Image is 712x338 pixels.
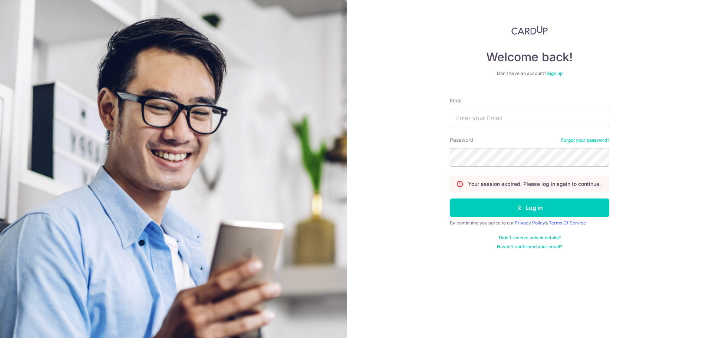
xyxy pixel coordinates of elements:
a: Privacy Policy [515,220,545,226]
a: Terms Of Service [549,220,586,226]
p: Your session expired. Please log in again to continue. [468,180,601,188]
a: Didn't receive unlock details? [499,235,561,241]
h4: Welcome back! [450,50,609,65]
div: Don’t have an account? [450,70,609,76]
img: CardUp Logo [511,26,548,35]
a: Sign up [547,70,563,76]
label: Email [450,97,462,104]
a: Haven't confirmed your email? [497,244,562,250]
label: Password [450,136,474,144]
a: Forgot your password? [561,137,609,143]
input: Enter your Email [450,109,609,127]
button: Log in [450,198,609,217]
div: By continuing you agree to our & [450,220,609,226]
